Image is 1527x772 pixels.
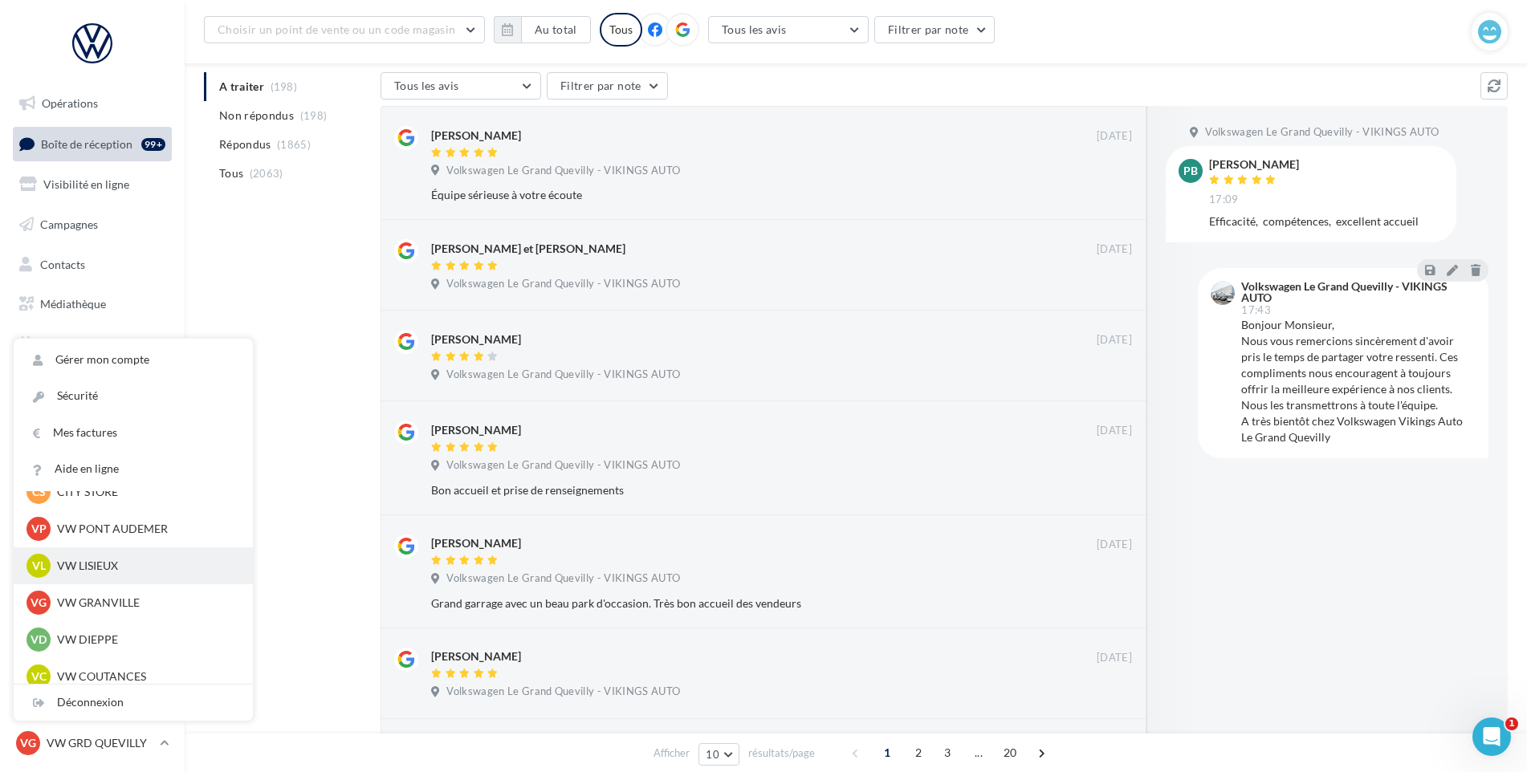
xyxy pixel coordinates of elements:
[874,740,900,766] span: 1
[654,746,690,761] span: Afficher
[10,208,175,242] a: Campagnes
[20,735,36,751] span: VG
[1205,125,1439,140] span: Volkswagen Le Grand Quevilly - VIKINGS AUTO
[31,632,47,648] span: VD
[431,535,521,551] div: [PERSON_NAME]
[57,595,234,611] p: VW GRANVILLE
[1183,163,1198,179] span: PB
[219,136,271,152] span: Répondus
[57,484,234,500] p: CITY STORE
[1097,333,1132,347] span: [DATE]
[494,16,591,43] button: Au total
[706,748,719,761] span: 10
[446,164,680,178] span: Volkswagen Le Grand Quevilly - VIKINGS AUTO
[14,415,253,451] a: Mes factures
[32,484,46,500] span: CS
[14,685,253,721] div: Déconnexion
[10,168,175,201] a: Visibilité en ligne
[300,109,328,122] span: (198)
[1097,129,1132,144] span: [DATE]
[10,327,175,361] a: Calendrier
[431,595,1028,612] div: Grand garrage avec un beau park d'occasion. Très bon accueil des vendeurs
[394,79,459,92] span: Tous les avis
[600,13,642,47] div: Tous
[1209,213,1444,230] div: Efficacité, compétences, excellent accueil
[31,595,47,611] span: VG
[431,422,521,438] div: [PERSON_NAME]
[874,16,996,43] button: Filtrer par note
[10,421,175,468] a: Campagnes DataOnDemand
[40,217,98,231] span: Campagnes
[14,378,253,414] a: Sécurité
[446,277,680,291] span: Volkswagen Le Grand Quevilly - VIKINGS AUTO
[1209,159,1299,170] div: [PERSON_NAME]
[219,165,243,181] span: Tous
[219,108,294,124] span: Non répondus
[431,648,521,664] div: [PERSON_NAME]
[431,187,1028,203] div: Équipe sérieuse à votre écoute
[250,167,283,180] span: (2063)
[40,337,94,351] span: Calendrier
[32,558,46,574] span: VL
[521,16,591,43] button: Au total
[431,482,1028,498] div: Bon accueil et prise de renseignements
[698,743,739,766] button: 10
[446,685,680,699] span: Volkswagen Le Grand Quevilly - VIKINGS AUTO
[431,331,521,347] div: [PERSON_NAME]
[446,368,680,382] span: Volkswagen Le Grand Quevilly - VIKINGS AUTO
[431,128,521,144] div: [PERSON_NAME]
[1241,305,1271,315] span: 17:43
[40,297,106,311] span: Médiathèque
[722,22,787,36] span: Tous les avis
[218,22,455,36] span: Choisir un point de vente ou un code magasin
[966,740,992,766] span: ...
[1241,317,1476,445] div: Bonjour Monsieur, Nous vous remercions sincèrement d'avoir pris le temps de partager votre ressen...
[997,740,1024,766] span: 20
[10,248,175,282] a: Contacts
[1097,538,1132,552] span: [DATE]
[277,138,311,151] span: (1865)
[1097,242,1132,257] span: [DATE]
[41,136,132,150] span: Boîte de réception
[1097,424,1132,438] span: [DATE]
[14,342,253,378] a: Gérer mon compte
[547,72,668,100] button: Filtrer par note
[57,521,234,537] p: VW PONT AUDEMER
[40,257,85,270] span: Contacts
[57,668,234,685] p: VW COUTANCES
[14,451,253,487] a: Aide en ligne
[431,241,625,257] div: [PERSON_NAME] et [PERSON_NAME]
[10,87,175,120] a: Opérations
[446,571,680,586] span: Volkswagen Le Grand Quevilly - VIKINGS AUTO
[42,96,98,110] span: Opérations
[10,127,175,161] a: Boîte de réception99+
[1505,717,1518,730] span: 1
[43,177,129,191] span: Visibilité en ligne
[13,728,172,758] a: VG VW GRD QUEVILLY
[748,746,815,761] span: résultats/page
[1241,281,1472,303] div: Volkswagen Le Grand Quevilly - VIKINGS AUTO
[141,138,165,151] div: 99+
[708,16,869,43] button: Tous les avis
[204,16,485,43] button: Choisir un point de vente ou un code magasin
[935,740,960,766] span: 3
[10,368,175,415] a: PLV et print personnalisable
[47,735,153,751] p: VW GRD QUEVILLY
[1097,651,1132,665] span: [DATE]
[446,458,680,473] span: Volkswagen Le Grand Quevilly - VIKINGS AUTO
[31,521,47,537] span: VP
[906,740,931,766] span: 2
[381,72,541,100] button: Tous les avis
[10,287,175,321] a: Médiathèque
[31,668,47,685] span: VC
[57,632,234,648] p: VW DIEPPE
[1209,193,1239,207] span: 17:09
[57,558,234,574] p: VW LISIEUX
[1472,717,1511,756] iframe: Intercom live chat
